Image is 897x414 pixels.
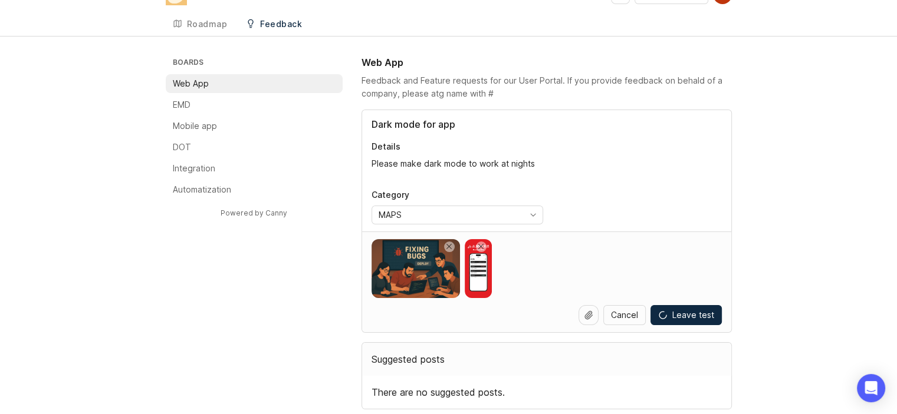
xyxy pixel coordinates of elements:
div: There are no suggested posts. [362,376,731,409]
a: Mobile app [166,117,343,135]
div: MAPS [379,208,402,221]
h3: Boards [170,55,343,72]
img: https://canny-assets.io/images/e6129f8e1b0fc810031d8b153e434e99.png [465,239,492,298]
button: Leave test [650,305,722,325]
div: Roadmap [187,20,228,28]
svg: toggle icon [524,210,543,220]
a: EMD [166,95,343,114]
img: https://canny-assets.io/images/d75c6058d7189f092a5759b2a70417f7.png [372,239,460,298]
span: Cancel [611,309,638,321]
p: Category [372,189,543,201]
h1: Web App [362,55,403,69]
p: Details [372,141,722,153]
div: Suggested posts [362,343,731,376]
p: Web App [173,78,209,90]
div: Open Intercom Messenger [857,374,885,402]
a: Automatization [166,180,343,199]
span: Leave test [672,309,714,321]
button: Cancel [603,305,646,325]
a: Powered by Canny [219,206,289,220]
div: Feedback and Feature requests for our User Portal. If you provide feedback on behald of a company... [362,74,732,100]
textarea: Details [372,157,722,170]
p: DOT [173,141,191,153]
a: Web App [166,74,343,93]
input: Title [372,117,722,131]
a: DOT [166,138,343,157]
div: Feedback [260,20,302,28]
a: Integration [166,159,343,178]
a: Roadmap [166,12,235,37]
p: EMD [173,99,190,111]
p: Mobile app [173,120,217,132]
a: Feedback [239,12,309,37]
div: toggle menu [372,206,543,224]
p: Automatization [173,184,231,196]
p: Integration [173,163,215,174]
